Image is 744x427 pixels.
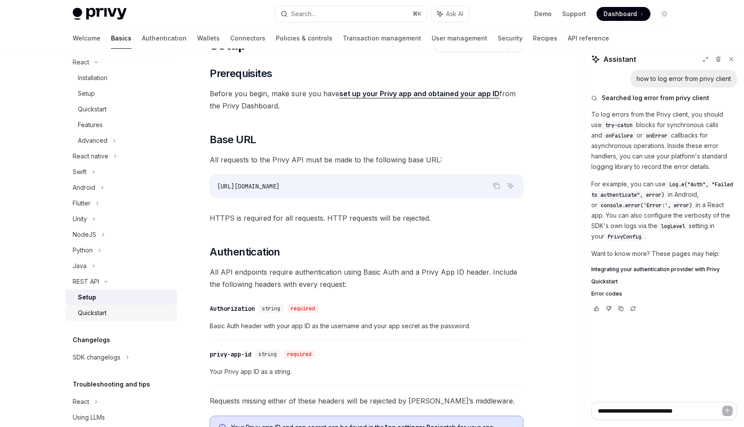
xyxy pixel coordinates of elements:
[210,366,523,377] span: Your Privy app ID as a string.
[287,304,318,313] div: required
[73,245,93,256] div: Python
[73,198,90,208] div: Flutter
[210,304,255,313] div: Authorization
[657,7,671,21] button: Toggle dark mode
[291,9,315,19] div: Search...
[343,28,421,49] a: Transaction management
[498,28,523,49] a: Security
[591,266,737,273] a: Integrating your authentication provider with Privy
[66,101,177,117] a: Quickstart
[262,305,280,312] span: string
[505,180,516,192] button: Ask AI
[284,350,315,359] div: required
[78,120,103,130] div: Features
[210,154,523,166] span: All requests to the Privy API must be made to the following base URL:
[597,7,650,21] a: Dashboard
[73,412,105,423] div: Using LLMs
[258,351,277,358] span: string
[73,276,99,287] div: REST API
[606,132,633,139] span: onFailure
[73,229,96,240] div: NodeJS
[591,179,737,242] p: For example, you can use in Android, or in a React app. You can also configure the verbosity of t...
[73,151,108,161] div: React native
[533,28,557,49] a: Recipes
[78,308,107,318] div: Quickstart
[446,10,463,18] span: Ask AI
[591,109,737,172] p: To log errors from the Privy client, you should use blocks for synchronous calls and or callbacks...
[568,28,609,49] a: API reference
[66,70,177,86] a: Installation
[73,261,87,271] div: Java
[603,10,637,18] span: Dashboard
[66,117,177,133] a: Features
[73,397,89,407] div: React
[73,335,110,345] h5: Changelogs
[591,278,737,285] a: Quickstart
[591,290,622,297] span: Error codes
[66,289,177,305] a: Setup
[637,74,731,83] div: how to log error from privy client
[661,223,685,230] span: logLevel
[78,88,95,99] div: Setup
[339,89,499,98] a: set up your Privy app and obtained your app ID
[722,406,733,416] button: Send message
[66,410,177,425] a: Using LLMs
[591,266,720,273] span: Integrating your authentication provider with Privy
[601,202,692,209] span: console.error('Error:', error)
[210,133,256,147] span: Base URL
[603,54,636,64] span: Assistant
[73,379,150,390] h5: Troubleshooting and tips
[591,290,737,297] a: Error codes
[210,245,280,259] span: Authentication
[210,87,523,112] span: Before you begin, make sure you have from the Privy Dashboard.
[210,67,272,81] span: Prerequisites
[66,305,177,321] a: Quickstart
[491,180,502,192] button: Copy the contents from the code block
[197,28,220,49] a: Wallets
[591,278,618,285] span: Quickstart
[66,86,177,101] a: Setup
[591,181,733,198] span: Log.e("Auth", "Failed to authenticate", error)
[534,10,552,18] a: Demo
[73,28,101,49] a: Welcome
[646,132,667,139] span: onError
[275,6,427,22] button: Search...⌘K
[602,94,709,102] span: Searched log error from privy client
[210,350,251,359] div: privy-app-id
[78,104,107,114] div: Quickstart
[78,73,107,83] div: Installation
[431,6,469,22] button: Ask AI
[412,10,422,17] span: ⌘ K
[591,249,737,259] p: Want to know more? These pages may help:
[432,28,487,49] a: User management
[217,182,280,190] span: [URL][DOMAIN_NAME]
[562,10,586,18] a: Support
[73,167,87,177] div: Swift
[78,292,96,303] div: Setup
[210,266,523,290] span: All API endpoints require authentication using Basic Auth and a Privy App ID header. Include the ...
[78,135,107,146] div: Advanced
[210,212,523,224] span: HTTPS is required for all requests. HTTP requests will be rejected.
[605,122,633,129] span: try-catch
[210,321,523,331] span: Basic Auth header with your app ID as the username and your app secret as the password.
[142,28,187,49] a: Authentication
[210,395,523,407] span: Requests missing either of these headers will be rejected by [PERSON_NAME]’s middleware.
[73,8,127,20] img: light logo
[276,28,332,49] a: Policies & controls
[73,182,95,193] div: Android
[111,28,131,49] a: Basics
[230,28,265,49] a: Connectors
[73,214,87,224] div: Unity
[73,352,121,363] div: SDK changelogs
[608,233,641,240] span: PrivyConfig
[591,94,737,102] button: Searched log error from privy client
